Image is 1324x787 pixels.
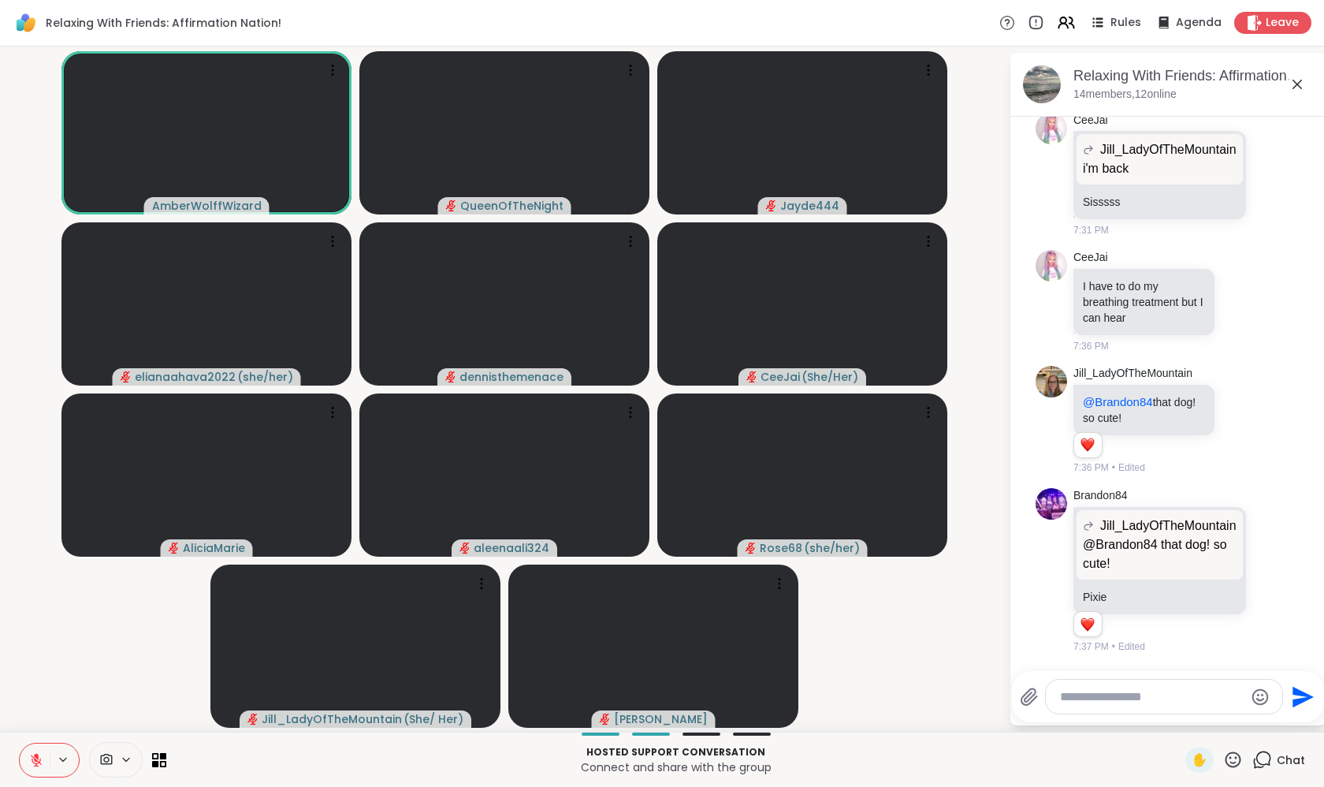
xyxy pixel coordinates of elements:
span: audio-muted [746,543,757,554]
span: elianaahava2022 [135,369,236,385]
span: audio-muted [746,371,757,382]
span: audio-muted [169,543,180,554]
button: Reactions: love [1079,618,1095,631]
button: Reactions: love [1079,439,1095,452]
span: 7:31 PM [1073,223,1109,237]
p: @Brandon84 that dog! so cute! [1083,535,1237,573]
span: Agenda [1176,15,1222,31]
span: audio-muted [459,543,470,554]
p: that dog! so cute! [1083,394,1205,426]
div: Reaction list [1074,612,1102,637]
span: audio-muted [600,714,611,725]
img: https://sharewell-space-live.sfo3.digitaloceanspaces.com/user-generated/2564abe4-c444-4046-864b-7... [1036,366,1067,397]
img: ShareWell Logomark [13,9,39,36]
span: Edited [1118,640,1145,654]
span: AmberWolffWizard [152,198,262,214]
span: CeeJai [761,369,800,385]
span: aleenaali324 [474,540,549,556]
img: https://sharewell-space-live.sfo3.digitaloceanspaces.com/user-generated/fdc651fc-f3db-4874-9fa7-0... [1036,488,1067,520]
a: Jill_LadyOfTheMountain [1073,366,1192,382]
span: Jill_LadyOfTheMountain [1100,517,1237,535]
p: I have to do my breathing treatment but I can hear [1083,278,1205,326]
span: Relaxing With Friends: Affirmation Nation! [46,15,281,31]
a: CeeJai [1073,250,1108,266]
span: • [1112,640,1115,654]
span: AliciaMarie [183,540,245,556]
textarea: Type your message [1060,689,1244,705]
span: audio-muted [247,714,258,725]
p: 14 members, 12 online [1073,87,1177,103]
span: QueenOfTheNight [460,198,563,214]
span: 7:36 PM [1073,339,1109,353]
a: Brandon84 [1073,488,1128,504]
img: https://sharewell-space-live.sfo3.digitaloceanspaces.com/user-generated/31362a71-9c08-4605-8112-5... [1036,250,1067,282]
p: Pixie [1083,589,1237,605]
span: audio-muted [766,200,777,211]
span: @Brandon84 [1083,395,1153,408]
button: Emoji picker [1251,688,1270,707]
span: Leave [1266,15,1299,31]
span: ( She/ Her ) [404,711,463,727]
span: audio-muted [445,371,456,382]
span: audio-muted [446,200,457,211]
span: • [1112,461,1115,475]
span: Rose68 [760,540,802,556]
img: Relaxing With Friends: Affirmation Nation!, Sep 10 [1023,65,1061,103]
span: dennisthemenace [459,369,563,385]
p: Sisssss [1083,194,1237,210]
p: Connect and share with the group [176,759,1176,775]
span: Rules [1110,15,1141,31]
span: Chat [1277,752,1305,768]
span: ( she/her ) [804,540,860,556]
span: Jill_LadyOfTheMountain [262,711,402,727]
p: i'm back [1083,159,1237,178]
span: 7:37 PM [1073,640,1109,654]
span: Edited [1118,461,1145,475]
span: Jayde444 [780,198,839,214]
button: Send [1283,679,1318,714]
span: Jill_LadyOfTheMountain [1100,140,1237,159]
img: https://sharewell-space-live.sfo3.digitaloceanspaces.com/user-generated/31362a71-9c08-4605-8112-5... [1036,113,1067,144]
div: Relaxing With Friends: Affirmation Nation!, [DATE] [1073,66,1313,86]
span: ✋ [1192,751,1207,770]
a: CeeJai [1073,113,1108,129]
div: Reaction list [1074,433,1102,458]
p: Hosted support conversation [176,745,1176,759]
span: audio-muted [121,371,132,382]
span: [PERSON_NAME] [614,711,708,727]
span: ( She/Her ) [801,369,858,385]
span: ( she/her ) [237,369,293,385]
span: 7:36 PM [1073,461,1109,475]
